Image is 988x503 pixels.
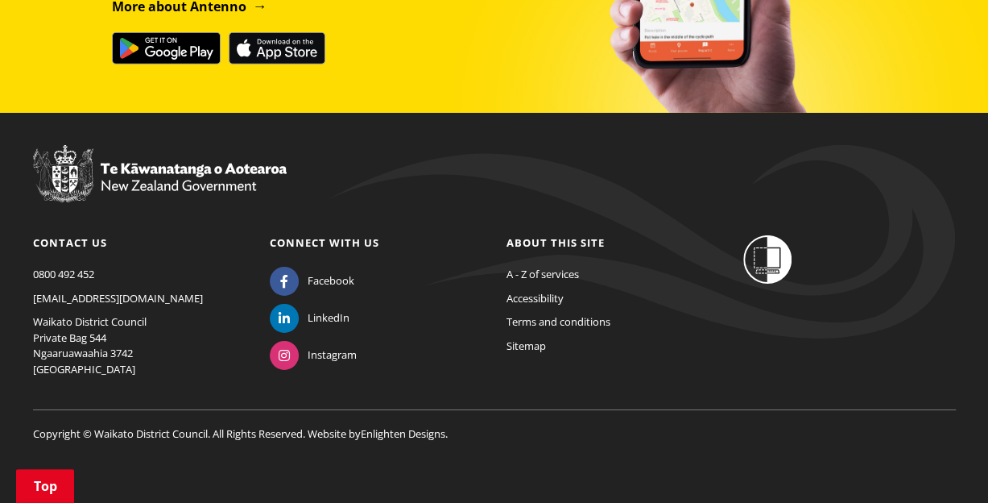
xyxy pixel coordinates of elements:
span: LinkedIn [308,310,349,326]
iframe: Messenger Launcher [914,435,972,493]
a: Enlighten Designs [361,426,445,441]
a: Facebook [270,273,354,288]
a: New Zealand Government [33,181,287,196]
a: 0800 492 452 [33,267,94,281]
a: About this site [506,235,605,250]
a: Instagram [270,347,357,362]
a: Accessibility [506,291,564,306]
span: Facebook [308,273,354,289]
a: [EMAIL_ADDRESS][DOMAIN_NAME] [33,291,203,306]
img: Shielded [743,235,792,284]
a: A - Z of services [506,267,579,281]
a: LinkedIn [270,310,349,325]
a: Terms and conditions [506,314,610,329]
a: Contact us [33,235,107,250]
img: Get it on Google Play [112,32,221,64]
img: Download on the App Store [229,32,325,64]
p: Copyright © Waikato District Council. All Rights Reserved. Website by . [33,409,956,443]
a: Top [16,469,74,503]
img: New Zealand Government [33,145,287,203]
a: Sitemap [506,339,546,353]
span: Instagram [308,347,357,364]
p: Waikato District Council Private Bag 544 Ngaaruawaahia 3742 [GEOGRAPHIC_DATA] [33,314,246,377]
a: Connect with us [270,235,379,250]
